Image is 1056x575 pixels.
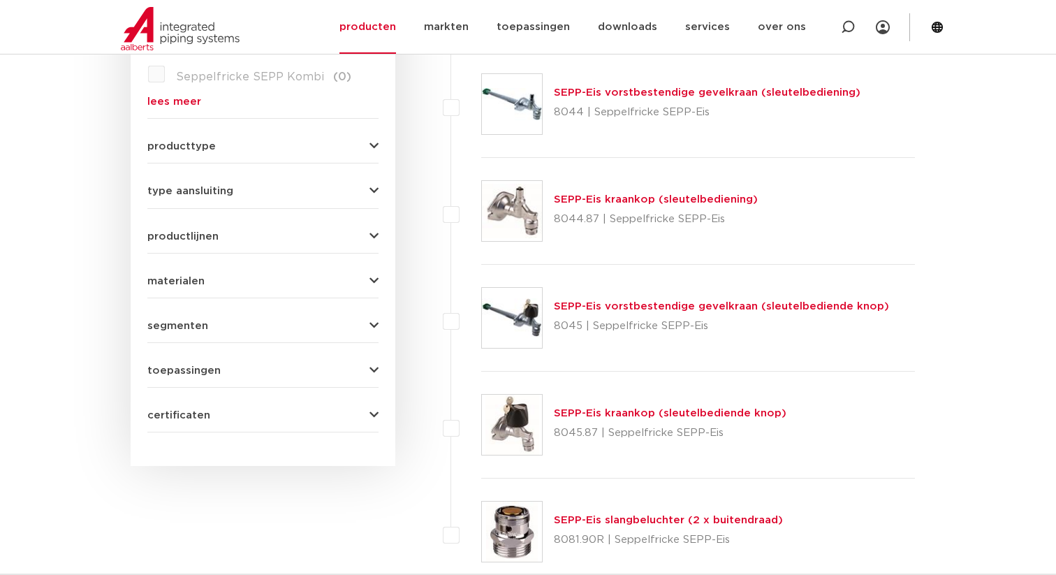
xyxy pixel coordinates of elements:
img: Thumbnail for SEPP-Eis kraankop (sleutelbediende knop) [482,395,542,455]
img: Thumbnail for SEPP-Eis vorstbestendige gevelkraan (sleutelbediening) [482,74,542,134]
a: SEPP-Eis vorstbestendige gevelkraan (sleutelbediening) [554,87,860,98]
button: segmenten [147,321,379,331]
span: materialen [147,276,205,286]
span: certificaten [147,410,210,421]
button: certificaten [147,410,379,421]
span: producttype [147,141,216,152]
p: 8045.87 | Seppelfricke SEPP-Eis [554,422,786,444]
p: 8044 | Seppelfricke SEPP-Eis [554,101,860,124]
button: toepassingen [147,365,379,376]
span: segmenten [147,321,208,331]
span: productlijnen [147,231,219,242]
span: type aansluiting [147,186,233,196]
span: (0) [333,71,351,82]
button: productlijnen [147,231,379,242]
a: SEPP-Eis vorstbestendige gevelkraan (sleutelbediende knop) [554,301,889,312]
div: my IPS [876,12,890,43]
a: SEPP-Eis kraankop (sleutelbediende knop) [554,408,786,418]
a: SEPP-Eis slangbeluchter (2 x buitendraad) [554,515,783,525]
button: type aansluiting [147,186,379,196]
span: toepassingen [147,365,221,376]
button: producttype [147,141,379,152]
a: lees meer [147,96,379,107]
a: SEPP-Eis kraankop (sleutelbediening) [554,194,758,205]
span: Seppelfricke SEPP Kombi [176,71,324,82]
button: materialen [147,276,379,286]
img: Thumbnail for SEPP-Eis slangbeluchter (2 x buitendraad) [482,502,542,562]
p: 8081.90R | Seppelfricke SEPP-Eis [554,529,783,551]
p: 8045 | Seppelfricke SEPP-Eis [554,315,889,337]
p: 8044.87 | Seppelfricke SEPP-Eis [554,208,758,231]
img: Thumbnail for SEPP-Eis vorstbestendige gevelkraan (sleutelbediende knop) [482,288,542,348]
img: Thumbnail for SEPP-Eis kraankop (sleutelbediening) [482,181,542,241]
